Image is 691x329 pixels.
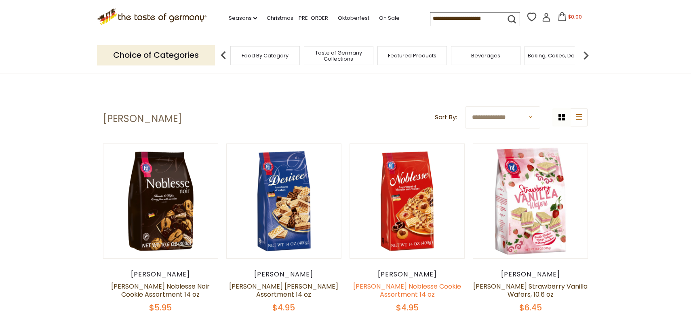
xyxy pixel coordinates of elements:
div: [PERSON_NAME] [226,270,341,278]
button: $0.00 [552,12,587,24]
img: Hans [473,144,588,258]
a: [PERSON_NAME] Noblesse Noir Cookie Assortment 14 oz [111,282,210,299]
a: Oktoberfest [338,14,369,23]
a: [PERSON_NAME] [PERSON_NAME] Assortment 14 oz [229,282,338,299]
a: [PERSON_NAME] Strawberry Vanilla Wafers, 10.6 oz [473,282,588,299]
span: $6.45 [519,302,542,313]
span: $0.00 [568,13,582,20]
img: next arrow [578,47,594,63]
img: Hans [350,144,464,258]
img: Hans [103,144,218,258]
p: Choice of Categories [97,45,215,65]
a: Seasons [229,14,257,23]
img: previous arrow [215,47,232,63]
a: Christmas - PRE-ORDER [267,14,328,23]
a: Featured Products [388,53,436,59]
label: Sort By: [435,112,457,122]
div: [PERSON_NAME] [473,270,588,278]
a: Beverages [471,53,500,59]
a: Food By Category [242,53,289,59]
span: $5.95 [149,302,172,313]
img: Hans [227,144,341,258]
div: [PERSON_NAME] [103,270,218,278]
a: [PERSON_NAME] Noblesse Cookie Assortment 14 oz [353,282,461,299]
span: $4.95 [272,302,295,313]
a: Baking, Cakes, Desserts [528,53,590,59]
a: On Sale [379,14,400,23]
div: [PERSON_NAME] [350,270,465,278]
h1: [PERSON_NAME] [103,113,182,125]
span: $4.95 [396,302,419,313]
a: Taste of Germany Collections [306,50,371,62]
